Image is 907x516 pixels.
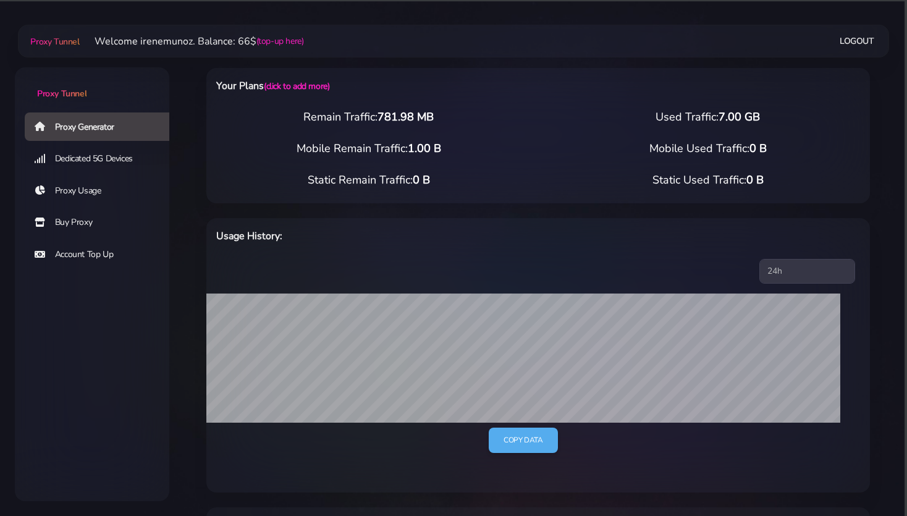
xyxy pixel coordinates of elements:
[264,80,329,92] a: (click to add more)
[746,172,764,187] span: 0 B
[25,177,179,205] a: Proxy Usage
[847,456,892,501] iframe: Webchat Widget
[30,36,79,48] span: Proxy Tunnel
[719,109,760,124] span: 7.00 GB
[199,172,538,188] div: Static Remain Traffic:
[25,240,179,269] a: Account Top Up
[538,140,877,157] div: Mobile Used Traffic:
[25,112,179,141] a: Proxy Generator
[413,172,430,187] span: 0 B
[25,145,179,173] a: Dedicated 5G Devices
[37,88,86,99] span: Proxy Tunnel
[538,172,877,188] div: Static Used Traffic:
[199,140,538,157] div: Mobile Remain Traffic:
[216,228,586,244] h6: Usage History:
[80,34,304,49] li: Welcome irenemunoz. Balance: 66$
[199,109,538,125] div: Remain Traffic:
[489,428,557,453] a: Copy data
[25,208,179,237] a: Buy Proxy
[840,30,874,53] a: Logout
[15,67,169,100] a: Proxy Tunnel
[408,141,441,156] span: 1.00 B
[28,32,79,51] a: Proxy Tunnel
[378,109,434,124] span: 781.98 MB
[538,109,877,125] div: Used Traffic:
[749,141,767,156] span: 0 B
[256,35,304,48] a: (top-up here)
[216,78,586,94] h6: Your Plans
